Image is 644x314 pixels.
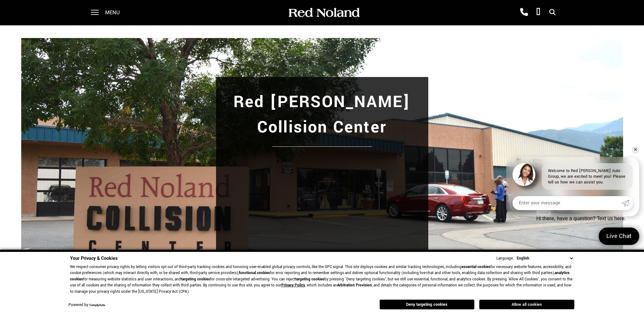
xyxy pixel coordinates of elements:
[513,163,535,186] img: Agent profile photo
[70,264,574,295] p: We respect consumer privacy rights by letting visitors opt out of third-party tracking cookies an...
[462,264,490,270] strong: essential cookies
[496,256,514,260] div: Language:
[295,277,324,282] strong: targeting cookies
[68,303,105,307] div: Powered by
[603,232,635,240] span: Live Chat
[379,299,475,310] button: Deny targeting cookies
[287,7,360,18] img: Red Noland Auto Group
[599,227,639,245] a: Live Chat
[542,163,633,190] div: Welcome to Red [PERSON_NAME] Auto Group, we are excited to meet you! Please tell us how we can as...
[281,283,305,288] a: Privacy Policy
[89,303,105,307] a: ComplyAuto
[70,270,570,282] strong: analytics cookies
[239,270,270,276] strong: functional cookies
[222,89,422,140] h1: Red [PERSON_NAME] Collision Center
[536,209,644,278] iframe: podium webchat widget prompt
[70,255,118,262] span: Your Privacy & Cookies
[181,277,210,282] strong: targeting cookies
[337,283,372,288] strong: Arbitration Provision
[622,196,633,210] a: Submit
[515,255,574,262] select: Language Select
[479,300,574,309] button: Allow all cookies
[513,196,622,210] input: Enter your message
